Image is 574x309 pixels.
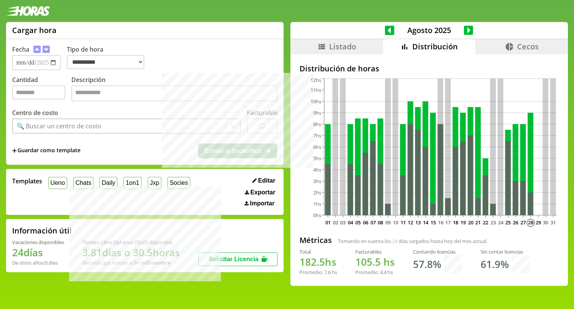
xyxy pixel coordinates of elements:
div: Facturables [355,248,395,255]
text: 20 [468,219,473,226]
input: Cantidad [12,85,65,99]
text: 24 [498,219,503,226]
tspan: 12hs [311,77,321,84]
span: Exportar [250,189,275,196]
label: Cantidad [12,76,71,103]
select: Tipo de hora [67,55,144,69]
button: 1on1 [123,177,141,189]
div: Vacaciones disponibles [12,239,64,246]
text: 27 [520,219,526,226]
h2: Métricas [300,235,332,245]
button: Daily [99,177,117,189]
h2: Distribución de horas [300,63,559,74]
text: 15 [430,219,436,226]
b: Diciembre [146,259,170,266]
text: 09 [385,219,391,226]
span: Editar [258,177,275,184]
span: 24 [392,238,397,244]
h1: 61.9 % [481,257,509,271]
tspan: 3hs [313,178,321,184]
button: Solicitar Licencia [199,252,278,266]
label: Tipo de hora [67,45,150,70]
text: 05 [355,219,361,226]
text: 11 [400,219,405,226]
span: 105.5 [355,255,381,269]
button: Ueno [48,177,67,189]
h1: 57.8 % [413,257,441,271]
tspan: 6hs [313,143,321,150]
text: 23 [490,219,496,226]
span: Listado [329,41,356,52]
span: +Guardar como template [12,147,80,155]
div: Contando licencias [413,248,462,255]
label: Facturable [247,109,278,117]
span: + [12,147,17,155]
text: 17 [445,219,451,226]
label: Descripción [71,76,278,103]
span: Tomando en cuenta los días cargados hasta hoy del mes actual. [338,238,487,244]
span: Distribución [412,41,458,52]
text: 18 [453,219,458,226]
text: 26 [513,219,518,226]
h1: 3.81 días o 30.5 horas [82,246,180,259]
text: 28 [528,219,533,226]
text: 06 [363,219,368,226]
text: 29 [535,219,541,226]
span: Importar [250,200,274,207]
h2: Información útil [12,225,72,236]
div: De otros años: 0 días [12,259,64,266]
span: 182.5 [300,255,325,269]
label: Centro de costo [12,109,58,117]
text: 21 [475,219,481,226]
tspan: 1hs [313,200,321,207]
textarea: Descripción [71,85,278,101]
text: 02 [333,219,338,226]
span: Agosto 2025 [394,25,464,35]
text: 07 [370,219,375,226]
text: 19 [460,219,466,226]
div: Total [300,248,337,255]
button: Jxp [148,177,162,189]
text: 13 [415,219,421,226]
h1: 24 días [12,246,64,259]
button: Chats [73,177,93,189]
div: 🔍 Buscar un centro de costo [17,122,101,130]
text: 08 [378,219,383,226]
tspan: 9hs [313,109,321,116]
label: Fecha [12,45,29,54]
span: Templates [12,177,42,185]
tspan: 0hs [313,212,321,219]
span: 7.6 [324,269,331,276]
img: logotipo [6,6,50,16]
tspan: 4hs [313,166,321,173]
span: Solicitar Licencia [208,256,259,262]
text: 22 [483,219,488,226]
button: Socies [167,177,190,189]
h1: hs [300,255,337,269]
div: Promedio: hs [300,269,337,276]
text: 04 [348,219,353,226]
h1: hs [355,255,395,269]
text: 03 [340,219,345,226]
tspan: 7hs [313,132,321,139]
text: 16 [438,219,443,226]
tspan: 10hs [311,98,321,105]
div: Sin contar licencias [481,248,530,255]
tspan: 8hs [313,121,321,128]
text: 10 [393,219,398,226]
div: Tiempo Libre Optativo (TiLO) disponible [82,239,180,246]
text: 25 [505,219,511,226]
span: 4.4 [380,269,386,276]
text: 31 [550,219,556,226]
div: Promedio: hs [355,269,395,276]
tspan: 2hs [313,189,321,196]
text: 14 [423,219,429,226]
button: Exportar [243,189,278,196]
div: Recordá que vencen a fin de [82,259,180,266]
tspan: 11hs [311,87,321,93]
span: Cecos [517,41,539,52]
h1: Cargar hora [12,25,57,35]
tspan: 5hs [313,155,321,162]
text: 30 [543,219,548,226]
text: 12 [408,219,413,226]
